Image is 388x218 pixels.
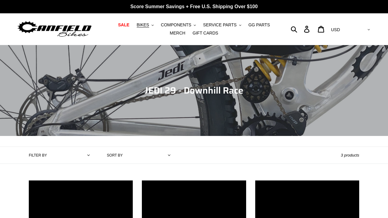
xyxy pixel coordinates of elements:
a: GIFT CARDS [189,29,221,37]
span: SALE [118,22,129,28]
img: Canfield Bikes [17,20,92,39]
span: MERCH [170,31,185,36]
span: JEDI 29 - Downhill Race [145,83,243,97]
a: MERCH [167,29,188,37]
span: GG PARTS [248,22,270,28]
button: BIKES [134,21,157,29]
a: SALE [115,21,132,29]
span: SERVICE PARTS [203,22,236,28]
button: SERVICE PARTS [200,21,244,29]
a: GG PARTS [245,21,273,29]
span: 3 products [341,153,359,157]
label: Sort by [107,153,123,158]
label: Filter by [29,153,47,158]
button: COMPONENTS [158,21,199,29]
span: GIFT CARDS [192,31,218,36]
span: COMPONENTS [161,22,191,28]
span: BIKES [137,22,149,28]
